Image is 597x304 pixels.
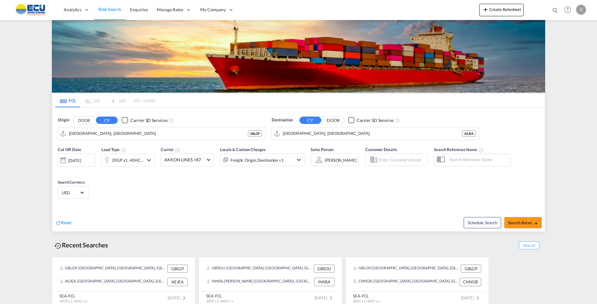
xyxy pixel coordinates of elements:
div: [DATE] [58,154,95,167]
div: GBLGP [248,130,262,137]
span: Reset [61,220,72,225]
input: Search by Port [69,129,248,138]
div: S [576,5,586,15]
span: Search Reference Name [434,147,484,152]
md-icon: icon-magnify [552,7,559,14]
div: 20GP x1 40HC x1 [112,156,144,165]
img: 6cccb1402a9411edb762cf9624ab9cda.png [9,3,52,17]
span: USD [62,190,79,195]
div: 20GP x1 40HC x1icon-chevron-down [101,154,155,166]
span: Search Rates [508,220,538,225]
md-icon: icon-chevron-right [474,294,481,302]
md-checkbox: Checkbox No Ink [348,117,394,124]
span: Destination [272,117,293,123]
button: CY [96,117,118,124]
input: Search by Port [283,129,462,138]
div: Freight Origin Destination Factory Stuffingicon-chevron-down [220,154,304,166]
div: SEA-FCL [59,293,87,299]
span: Help [562,4,573,15]
span: 20GP x 1, 40HC x 1 [59,299,87,303]
span: Analytics [64,7,81,13]
span: Manage Rates [157,7,183,13]
div: INNSA, Jawaharlal Nehru (Nhava Sheva), India, Indian Subcontinent, Asia Pacific [206,278,313,286]
div: GBLGP, London Gateway Port, United Kingdom, GB & Ireland, Europe [353,265,459,273]
button: icon-plus 400-fgCreate Ratesheet [479,4,524,16]
md-select: Select Currency: $ USDUnited States Dollar [61,188,86,197]
span: AKKON LINES +87 [164,157,205,163]
md-icon: icon-information-outline [121,148,126,153]
span: Search Currency [58,180,85,185]
button: DOOR [73,117,95,124]
div: GBSOU [314,265,334,273]
span: Origin [58,117,69,123]
span: Enquiries [130,7,148,12]
div: AEJEA, Jebel Ali, United Arab Emirates, Middle East, Middle East [60,278,166,286]
span: 20OT x 1, 40OT x 1 [353,299,380,303]
div: Carrier SD Services [130,117,167,124]
div: SEA-FCL [206,293,233,299]
div: GBLGP, London Gateway Port, United Kingdom, GB & Ireland, Europe [60,265,166,273]
md-input-container: London Gateway Port, GBLGP [58,127,265,140]
md-icon: icon-chevron-right [180,294,188,302]
md-input-container: Jebel Ali, AEJEA [272,127,479,140]
md-datepicker: Select [58,166,62,175]
div: Origin DOOR CY Checkbox No InkUnchecked: Search for CY (Container Yard) services for all selected... [52,108,545,231]
md-tab-item: FCL [55,94,80,107]
md-pagination-wrapper: Use the left and right arrow keys to navigate between tabs [55,94,155,107]
span: Locals & Custom Charges [220,147,266,152]
md-icon: icon-plus 400-fg [482,6,489,13]
md-icon: icon-chevron-down [145,156,153,164]
input: Enter Customer Details [379,155,426,165]
span: Show All [519,241,540,249]
div: GBLGP [461,265,481,273]
span: [DATE] [461,295,481,300]
div: Recent Searches [52,238,111,252]
md-icon: icon-refresh [55,220,61,226]
div: AEJEA [167,278,188,286]
md-checkbox: Checkbox No Ink [122,117,167,124]
md-icon: icon-chevron-right [327,294,335,302]
span: Rate Search [98,7,121,12]
div: Freight Origin Destination Factory Stuffing [230,156,284,165]
div: [DATE] [68,158,81,163]
button: Note: By default Schedule search will only considerorigin ports, destination ports and cut off da... [464,217,501,228]
span: Customer Details [365,147,397,152]
md-icon: Unchecked: Search for CY (Container Yard) services for all selected carriers.Checked : Search for... [169,118,174,123]
span: Load Type [101,147,126,152]
md-icon: Unchecked: Search for CY (Container Yard) services for all selected carriers.Checked : Search for... [395,118,400,123]
div: GBSOU, Southampton, United Kingdom, GB & Ireland, Europe [206,265,312,273]
span: [DATE] [168,295,188,300]
div: [PERSON_NAME] [325,158,357,163]
span: My Company [200,7,226,13]
span: Cut Off Date [58,147,81,152]
img: LCL+%26+FCL+BACKGROUND.png [52,20,545,93]
div: Carrier SD Services [357,117,394,124]
md-select: Sales Person: Sean Hanrahan [324,155,357,165]
div: GBLGP [167,265,188,273]
span: Sales Person [311,147,333,152]
div: CNNGB, Ningbo, China, Greater China & Far East Asia, Asia Pacific [353,278,458,286]
md-icon: Your search will be saved by the below given name [479,148,484,153]
button: DOOR [322,117,344,124]
div: icon-refreshReset [55,220,72,226]
div: SEA-FCL [353,293,380,299]
button: CY [299,117,321,124]
md-icon: The selected Trucker/Carrierwill be displayed in the rate results If the rates are from another f... [175,148,180,153]
md-icon: icon-arrow-right [534,221,538,225]
md-icon: icon-chevron-down [295,156,303,164]
input: Search Reference Name [446,155,510,164]
div: Help [562,4,576,16]
md-icon: icon-backup-restore [54,242,62,250]
div: AEJEA [462,130,476,137]
div: CNNGB [460,278,481,286]
button: Search Ratesicon-arrow-right [504,217,542,228]
span: 20OT x 1, 40OT x 1 [206,299,233,303]
div: icon-magnify [552,7,559,16]
div: INNSA [314,278,334,286]
span: [DATE] [314,295,335,300]
span: Carrier [161,147,180,152]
